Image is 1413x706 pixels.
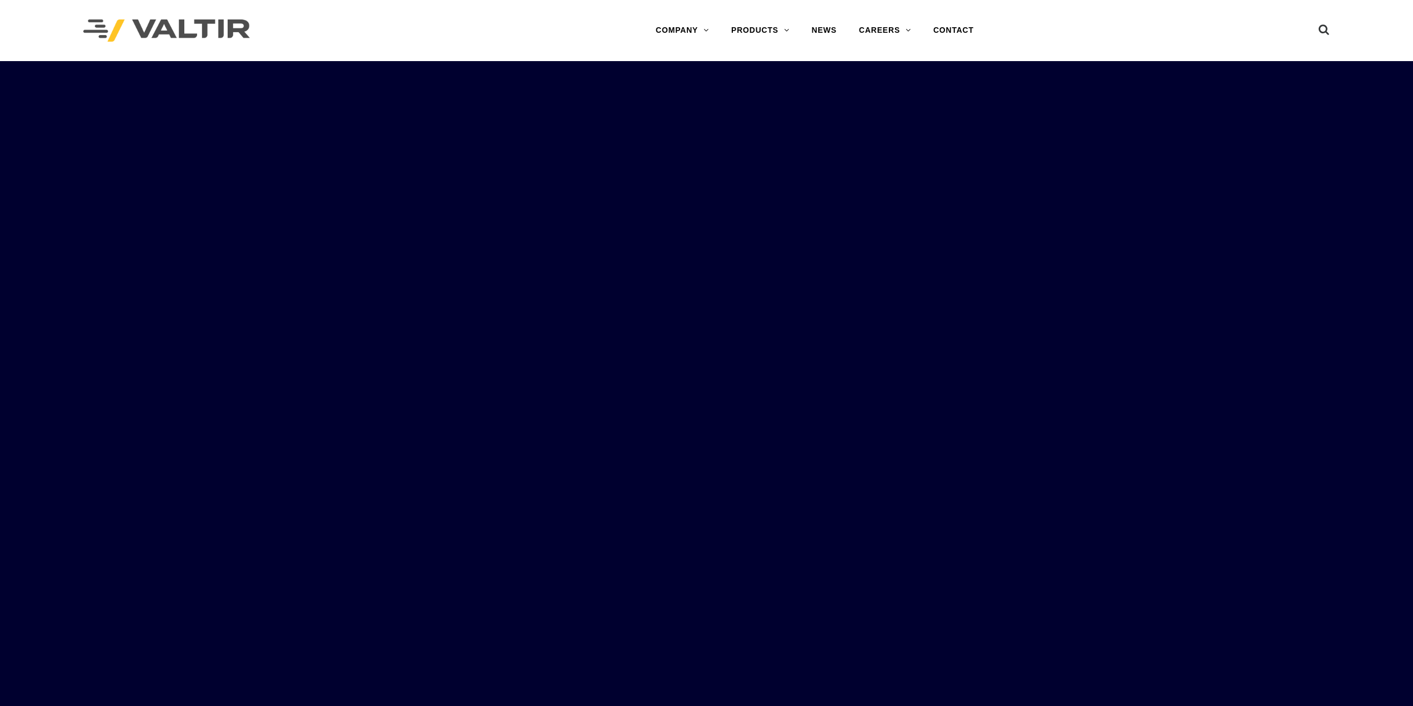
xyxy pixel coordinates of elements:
img: Valtir [83,19,250,42]
a: COMPANY [645,19,720,42]
a: NEWS [801,19,848,42]
a: CONTACT [922,19,985,42]
a: PRODUCTS [720,19,801,42]
a: CAREERS [848,19,922,42]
